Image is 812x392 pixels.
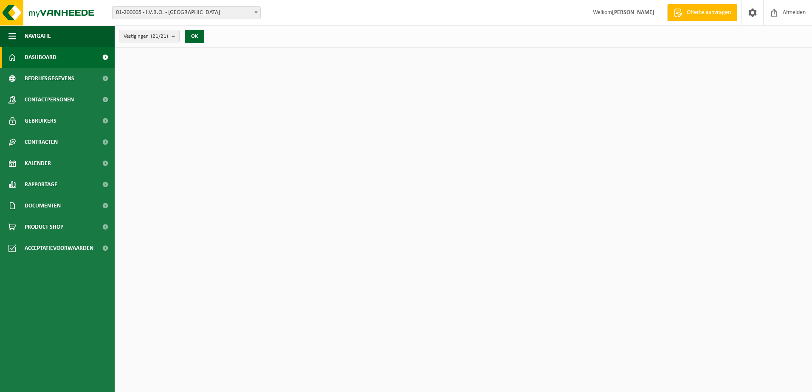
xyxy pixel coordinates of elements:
span: Offerte aanvragen [685,8,733,17]
button: OK [185,30,204,43]
span: Rapportage [25,174,57,195]
span: Gebruikers [25,110,56,132]
count: (21/21) [151,34,168,39]
span: Documenten [25,195,61,216]
span: Bedrijfsgegevens [25,68,74,89]
span: Contactpersonen [25,89,74,110]
span: Product Shop [25,216,63,238]
strong: [PERSON_NAME] [612,9,654,16]
span: 01-200005 - I.V.B.O. - BRUGGE [112,6,261,19]
span: Kalender [25,153,51,174]
button: Vestigingen(21/21) [119,30,180,42]
a: Offerte aanvragen [667,4,737,21]
span: Vestigingen [124,30,168,43]
span: 01-200005 - I.V.B.O. - BRUGGE [113,7,260,19]
span: Acceptatievoorwaarden [25,238,93,259]
span: Contracten [25,132,58,153]
span: Dashboard [25,47,56,68]
span: Navigatie [25,25,51,47]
